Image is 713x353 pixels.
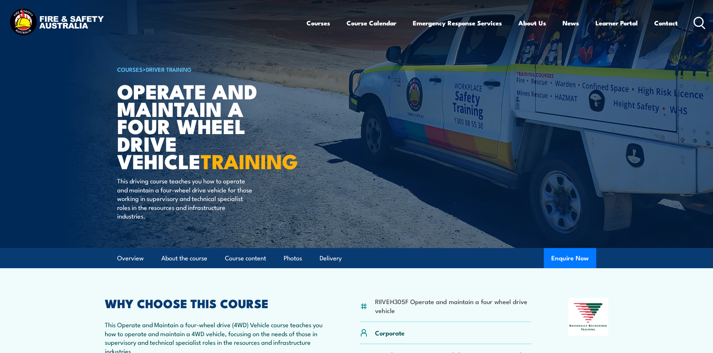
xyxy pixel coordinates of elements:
[146,65,192,73] a: Driver Training
[117,176,254,220] p: This driving course teaches you how to operate and maintain a four-wheel drive vehicle for those ...
[117,65,302,74] h6: >
[595,13,638,33] a: Learner Portal
[563,13,579,33] a: News
[413,13,502,33] a: Emergency Response Services
[347,13,396,33] a: Course Calendar
[201,145,298,176] strong: TRAINING
[654,13,678,33] a: Contact
[105,298,323,308] h2: WHY CHOOSE THIS COURSE
[307,13,330,33] a: Courses
[284,248,302,268] a: Photos
[117,65,143,73] a: COURSES
[320,248,342,268] a: Delivery
[568,298,609,336] img: Nationally Recognised Training logo.
[161,248,207,268] a: About the course
[518,13,546,33] a: About Us
[117,248,144,268] a: Overview
[225,248,266,268] a: Course content
[117,82,302,170] h1: Operate and Maintain a Four Wheel Drive Vehicle
[544,248,596,268] button: Enquire Now
[375,297,532,315] li: RIIVEH305F Operate and maintain a four wheel drive vehicle
[375,328,405,337] p: Corporate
